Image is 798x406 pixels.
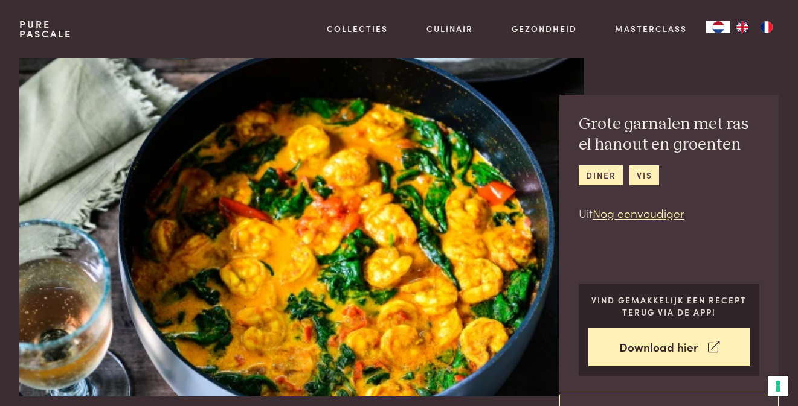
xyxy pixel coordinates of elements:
[730,21,779,33] ul: Language list
[706,21,730,33] a: NL
[579,114,759,156] h2: Grote garnalen met ras el hanout en groenten
[327,22,388,35] a: Collecties
[615,22,687,35] a: Masterclass
[768,376,788,396] button: Uw voorkeuren voor toestemming voor trackingtechnologieën
[19,19,72,39] a: PurePascale
[512,22,577,35] a: Gezondheid
[588,294,750,319] p: Vind gemakkelijk een recept terug via de app!
[629,165,659,185] a: vis
[579,205,759,222] p: Uit
[588,328,750,366] a: Download hier
[426,22,473,35] a: Culinair
[706,21,730,33] div: Language
[19,58,584,396] img: Grote garnalen met ras el hanout en groenten
[755,21,779,33] a: FR
[579,165,623,185] a: diner
[730,21,755,33] a: EN
[706,21,779,33] aside: Language selected: Nederlands
[593,205,684,221] a: Nog eenvoudiger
